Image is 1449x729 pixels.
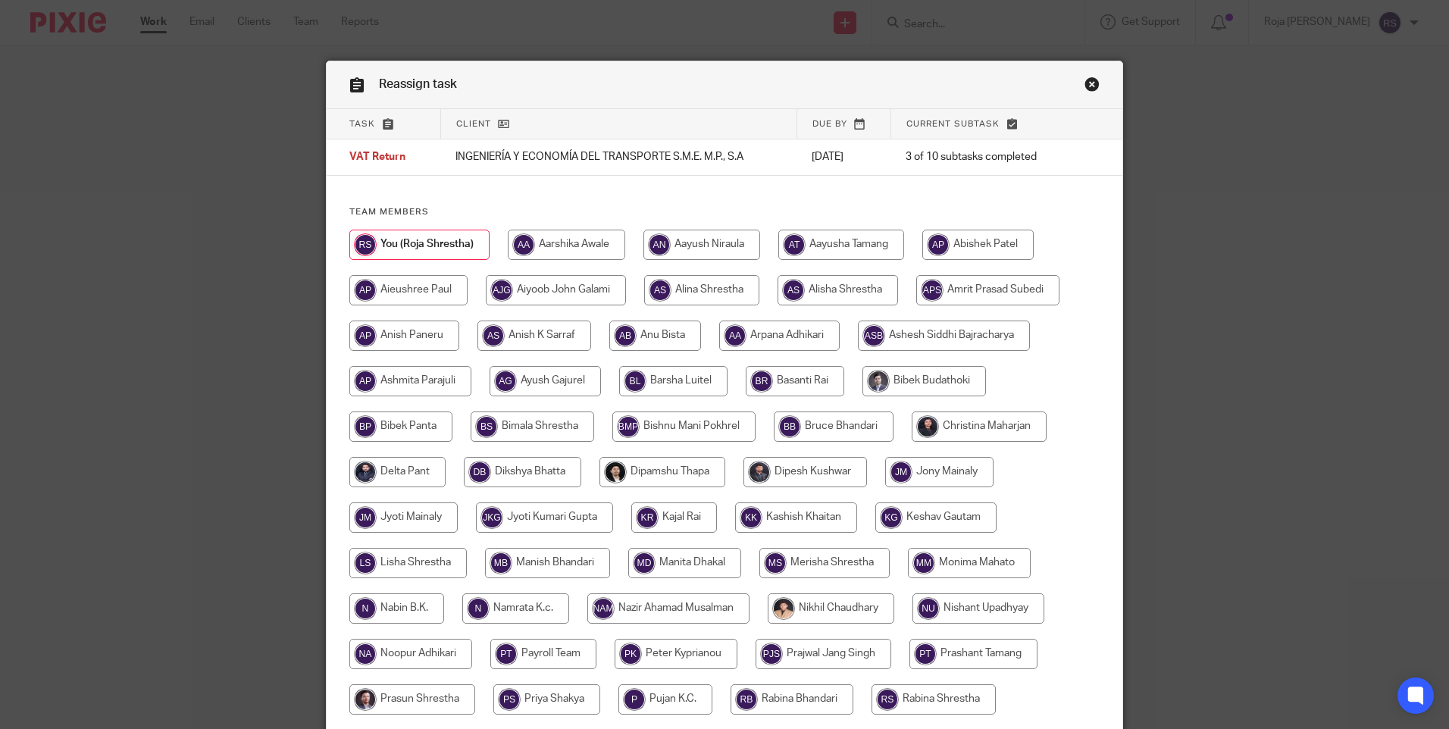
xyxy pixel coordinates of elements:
[349,206,1100,218] h4: Team members
[456,120,491,128] span: Client
[812,120,847,128] span: Due by
[455,149,781,164] p: INGENIERÍA Y ECONOMÍA DEL TRANSPORTE S.M.E. M.P., S.A
[812,149,875,164] p: [DATE]
[906,120,1000,128] span: Current subtask
[349,120,375,128] span: Task
[890,139,1071,176] td: 3 of 10 subtasks completed
[1084,77,1100,97] a: Close this dialog window
[379,78,457,90] span: Reassign task
[349,152,405,163] span: VAT Return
